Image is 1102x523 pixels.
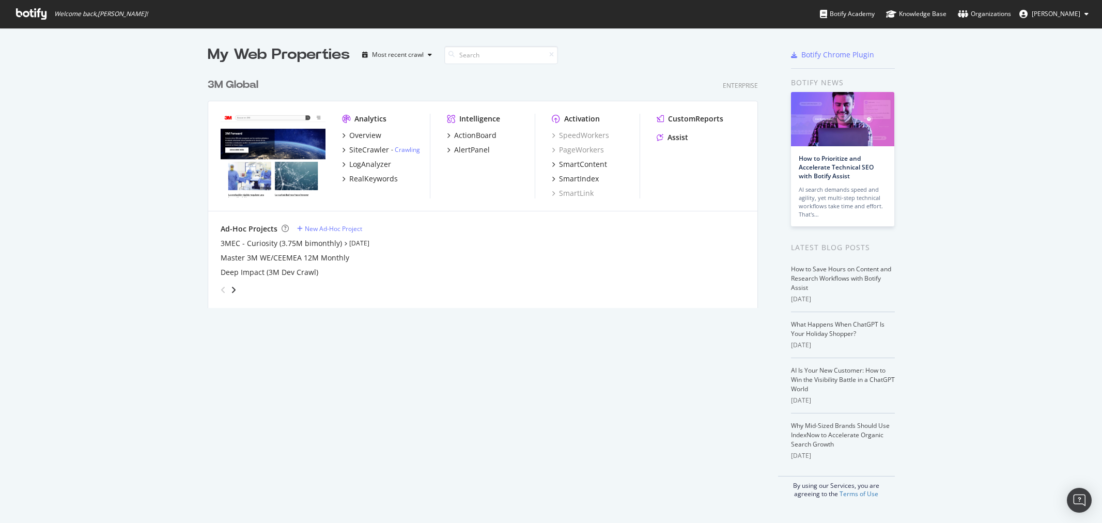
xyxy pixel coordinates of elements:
div: AI search demands speed and agility, yet multi-step technical workflows take time and effort. Tha... [799,186,887,219]
div: ActionBoard [454,130,496,141]
div: [DATE] [791,295,895,304]
div: CustomReports [668,114,723,124]
div: grid [208,65,766,308]
div: SmartIndex [559,174,599,184]
a: Crawling [395,145,420,154]
a: What Happens When ChatGPT Is Your Holiday Shopper? [791,320,884,338]
a: Assist [657,132,688,143]
a: How to Prioritize and Accelerate Technical SEO with Botify Assist [799,154,874,180]
a: AlertPanel [447,145,490,155]
a: CustomReports [657,114,723,124]
a: SmartContent [552,159,607,170]
a: Why Mid-Sized Brands Should Use IndexNow to Accelerate Organic Search Growth [791,421,890,449]
div: Enterprise [723,81,758,90]
div: [DATE] [791,396,895,405]
div: angle-left [216,282,230,298]
a: Botify Chrome Plugin [791,50,874,60]
div: Most recent crawl [372,52,424,58]
div: Knowledge Base [886,9,946,19]
span: Alexander Parrales [1032,9,1080,18]
a: Master 3M WE/CEEMEA 12M Monthly [221,253,349,263]
div: RealKeywords [349,174,398,184]
a: PageWorkers [552,145,604,155]
div: SmartContent [559,159,607,170]
div: Ad-Hoc Projects [221,224,277,234]
a: [DATE] [349,239,369,248]
div: SiteCrawler [349,145,389,155]
div: Botify news [791,77,895,88]
div: Open Intercom Messenger [1067,488,1092,513]
div: [DATE] [791,341,895,350]
a: How to Save Hours on Content and Research Workflows with Botify Assist [791,265,891,292]
div: Assist [668,132,688,143]
a: RealKeywords [342,174,398,184]
a: AI Is Your New Customer: How to Win the Visibility Battle in a ChatGPT World [791,366,895,393]
div: - [391,145,420,154]
div: Botify Chrome Plugin [801,50,874,60]
div: Organizations [958,9,1011,19]
div: Botify Academy [820,9,875,19]
a: Deep Impact (3M Dev Crawl) [221,267,318,278]
div: [DATE] [791,451,895,460]
div: 3M Global [208,78,258,93]
a: Terms of Use [840,489,878,498]
a: Overview [342,130,381,141]
div: Intelligence [459,114,500,124]
div: New Ad-Hoc Project [305,224,362,233]
a: 3MEC - Curiosity (3.75M bimonthly) [221,238,342,249]
div: AlertPanel [454,145,490,155]
img: How to Prioritize and Accelerate Technical SEO with Botify Assist [791,92,894,146]
div: My Web Properties [208,44,350,65]
a: SpeedWorkers [552,130,609,141]
a: New Ad-Hoc Project [297,224,362,233]
div: Analytics [354,114,386,124]
div: Latest Blog Posts [791,242,895,253]
div: LogAnalyzer [349,159,391,170]
button: Most recent crawl [358,47,436,63]
img: www.command.com [221,114,325,197]
a: LogAnalyzer [342,159,391,170]
a: SiteCrawler- Crawling [342,145,420,155]
div: Activation [564,114,600,124]
button: [PERSON_NAME] [1011,6,1097,22]
a: SmartIndex [552,174,599,184]
a: 3M Global [208,78,262,93]
a: ActionBoard [447,130,496,141]
span: Welcome back, [PERSON_NAME] ! [54,10,148,18]
div: angle-right [230,285,237,295]
div: By using our Services, you are agreeing to the [778,476,895,498]
a: SmartLink [552,188,594,198]
div: Overview [349,130,381,141]
input: Search [444,46,558,64]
